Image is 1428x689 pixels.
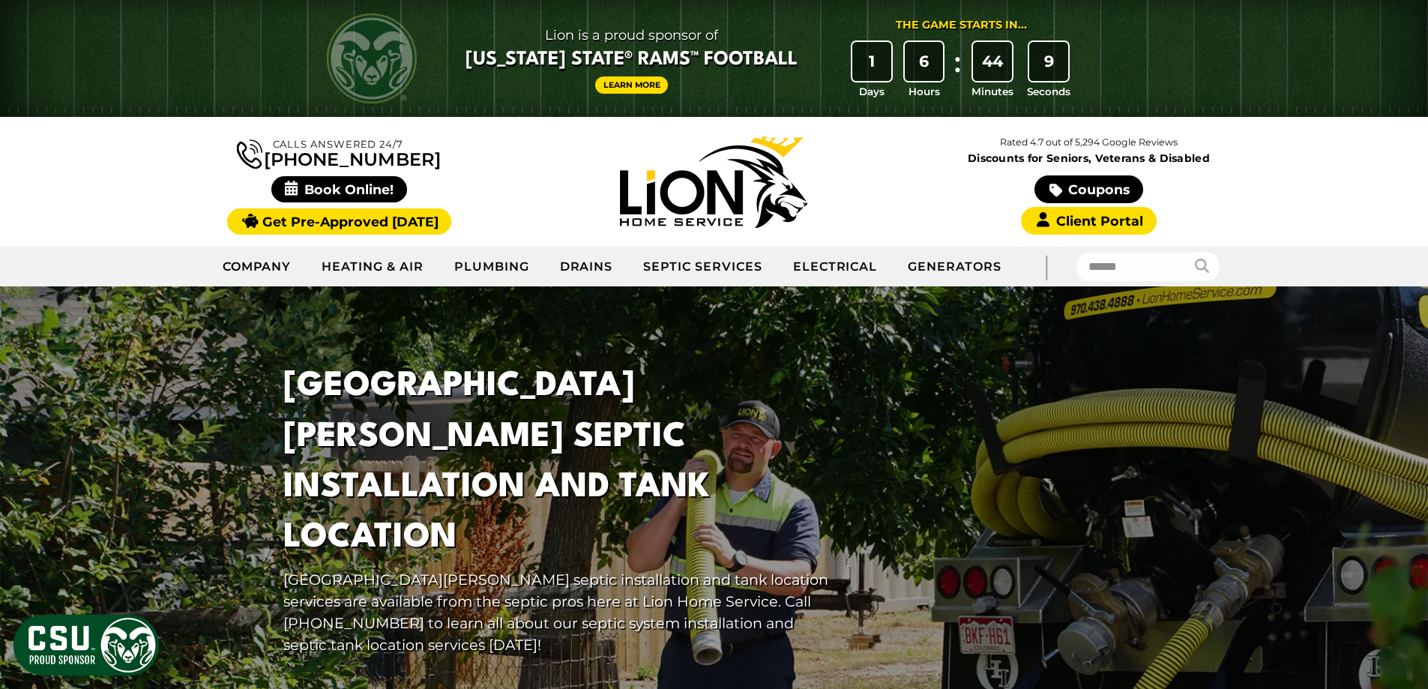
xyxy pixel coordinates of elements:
[973,42,1012,81] div: 44
[893,248,1016,286] a: Generators
[901,134,1276,151] p: Rated 4.7 out of 5,294 Google Reviews
[237,136,441,169] a: [PHONE_NUMBER]
[778,248,894,286] a: Electrical
[1027,84,1070,99] span: Seconds
[283,361,829,563] h1: [GEOGRAPHIC_DATA][PERSON_NAME] Septic Installation And Tank Location
[628,248,777,286] a: Septic Services
[971,84,1013,99] span: Minutes
[620,136,807,228] img: Lion Home Service
[466,47,798,73] span: [US_STATE] State® Rams™ Football
[327,13,417,103] img: CSU Rams logo
[909,84,940,99] span: Hours
[1021,207,1156,235] a: Client Portal
[11,613,161,678] img: CSU Sponsor Badge
[307,248,439,286] a: Heating & Air
[283,569,829,655] p: [GEOGRAPHIC_DATA][PERSON_NAME] septic installation and tank location services are available from ...
[1016,247,1076,286] div: |
[905,42,944,81] div: 6
[859,84,885,99] span: Days
[439,248,545,286] a: Plumbing
[595,76,669,94] a: Learn More
[1029,42,1068,81] div: 9
[271,176,407,202] span: Book Online!
[1034,175,1142,203] a: Coupons
[466,23,798,47] span: Lion is a proud sponsor of
[905,153,1274,163] span: Discounts for Seniors, Veterans & Disabled
[208,248,307,286] a: Company
[227,208,451,235] a: Get Pre-Approved [DATE]
[896,17,1027,34] div: The Game Starts in...
[545,248,629,286] a: Drains
[852,42,891,81] div: 1
[950,42,965,100] div: :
